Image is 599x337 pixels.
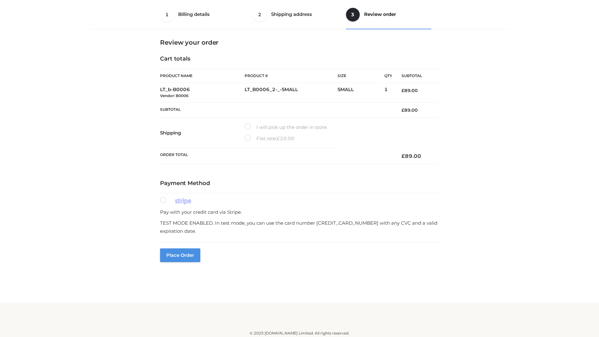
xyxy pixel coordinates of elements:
td: 1 [384,83,392,103]
bdi: 89.00 [402,153,421,159]
th: Order Total [160,148,392,164]
small: Vendor: B0006 [160,93,188,98]
th: Size [338,69,381,83]
th: Subtotal [160,102,392,118]
th: Product # [245,69,338,83]
td: SMALL [338,83,384,103]
bdi: 20.00 [277,135,295,141]
h4: Payment Method [160,180,439,187]
h4: Cart totals [160,56,439,62]
span: £ [402,107,404,113]
th: Product Name [160,69,245,83]
span: £ [402,153,405,159]
span: £ [402,88,404,93]
th: Subtotal [392,69,439,83]
div: © 2025 [DOMAIN_NAME] Limited. All rights reserved. [93,330,506,336]
label: Flat rate: [245,134,295,143]
p: Pay with your credit card via Stripe. [160,208,439,216]
th: Qty [384,69,392,83]
bdi: 89.00 [402,88,418,93]
bdi: 89.00 [402,107,418,113]
td: LT_b-B0006 [160,83,245,103]
td: LT_B0006_2-_-SMALL [245,83,338,103]
label: I will pick up the order in store. [245,123,328,131]
th: Shipping [160,118,245,148]
span: £ [277,135,280,141]
p: TEST MODE ENABLED. In test mode, you can use the card number [CREDIT_CARD_NUMBER] with any CVC an... [160,219,439,235]
button: Place order [160,248,200,262]
h3: Review your order [160,39,439,46]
